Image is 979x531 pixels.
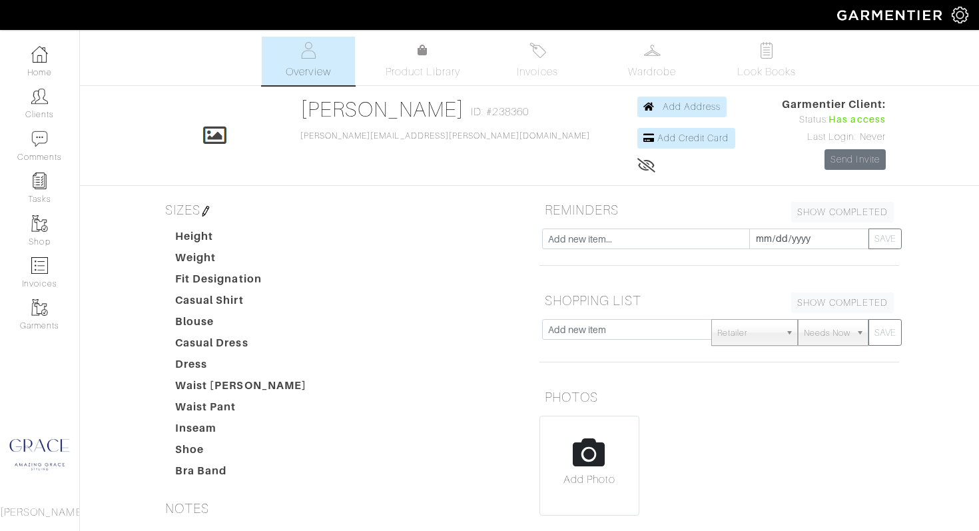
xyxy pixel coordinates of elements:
span: ID: #238360 [471,104,529,120]
img: todo-9ac3debb85659649dc8f770b8b6100bb5dab4b48dedcbae339e5042a72dfd3cc.svg [759,42,775,59]
img: garments-icon-b7da505a4dc4fd61783c78ac3ca0ef83fa9d6f193b1c9dc38574b1d14d53ca28.png [31,299,48,316]
dt: Waist [PERSON_NAME] [165,378,317,399]
a: Add Credit Card [637,128,735,149]
a: Look Books [720,37,813,85]
dt: Blouse [165,314,317,335]
a: Send Invite [824,149,886,170]
img: garmentier-logo-header-white-b43fb05a5012e4ada735d5af1a66efaba907eab6374d6393d1fbf88cb4ef424d.png [830,3,952,27]
a: Add Address [637,97,727,117]
img: gear-icon-white-bd11855cb880d31180b6d7d6211b90ccbf57a29d726f0c71d8c61bd08dd39cc2.png [952,7,968,23]
a: SHOW COMPLETED [791,202,894,223]
dt: Weight [165,250,317,271]
a: SHOW COMPLETED [791,292,894,313]
dt: Shoe [165,442,317,463]
span: Wardrobe [628,64,676,80]
div: Last Login: Never [782,130,886,145]
span: Add Credit Card [657,133,729,143]
button: SAVE [868,229,902,249]
h5: NOTES [160,495,519,522]
h5: REMINDERS [539,197,899,223]
dt: Inseam [165,420,317,442]
span: Product Library [386,64,461,80]
img: orders-27d20c2124de7fd6de4e0e44c1d41de31381a507db9b33961299e4e07d508b8c.svg [529,42,546,59]
input: Add new item [542,319,712,340]
img: garments-icon-b7da505a4dc4fd61783c78ac3ca0ef83fa9d6f193b1c9dc38574b1d14d53ca28.png [31,215,48,232]
span: Needs Now [804,320,850,346]
img: comment-icon-a0a6a9ef722e966f86d9cbdc48e553b5cf19dbc54f86b18d962a5391bc8f6eb6.png [31,131,48,147]
img: orders-icon-0abe47150d42831381b5fb84f609e132dff9fe21cb692f30cb5eec754e2cba89.png [31,257,48,274]
img: wardrobe-487a4870c1b7c33e795ec22d11cfc2ed9d08956e64fb3008fe2437562e282088.svg [644,42,661,59]
img: basicinfo-40fd8af6dae0f16599ec9e87c0ef1c0a1fdea2edbe929e3d69a839185d80c458.svg [300,42,317,59]
dt: Height [165,229,317,250]
dt: Casual Shirt [165,292,317,314]
dt: Dress [165,356,317,378]
a: Wardrobe [605,37,699,85]
dt: Waist Pant [165,399,317,420]
a: [PERSON_NAME][EMAIL_ADDRESS][PERSON_NAME][DOMAIN_NAME] [300,131,591,141]
img: dashboard-icon-dbcd8f5a0b271acd01030246c82b418ddd0df26cd7fceb0bd07c9910d44c42f6.png [31,46,48,63]
img: reminder-icon-8004d30b9f0a5d33ae49ab947aed9ed385cf756f9e5892f1edd6e32f2345188e.png [31,173,48,189]
h5: SHOPPING LIST [539,287,899,314]
a: Product Library [376,43,470,80]
div: Status: [782,113,886,127]
button: SAVE [868,319,902,346]
span: Overview [286,64,330,80]
span: Invoices [517,64,557,80]
dt: Bra Band [165,463,317,484]
span: Retailer [717,320,780,346]
img: pen-cf24a1663064a2ec1b9c1bd2387e9de7a2fa800b781884d57f21acf72779bad2.png [200,206,211,217]
dt: Fit Designation [165,271,317,292]
a: Overview [262,37,355,85]
input: Add new item... [542,229,750,249]
h5: PHOTOS [539,384,899,410]
span: Add Address [663,101,721,112]
span: Has access [828,113,886,127]
a: [PERSON_NAME] [300,97,465,121]
dt: Casual Dress [165,335,317,356]
span: Garmentier Client: [782,97,886,113]
img: clients-icon-6bae9207a08558b7cb47a8932f037763ab4055f8c8b6bfacd5dc20c3e0201464.png [31,88,48,105]
h5: SIZES [160,197,519,223]
a: Invoices [491,37,584,85]
span: Look Books [737,64,797,80]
